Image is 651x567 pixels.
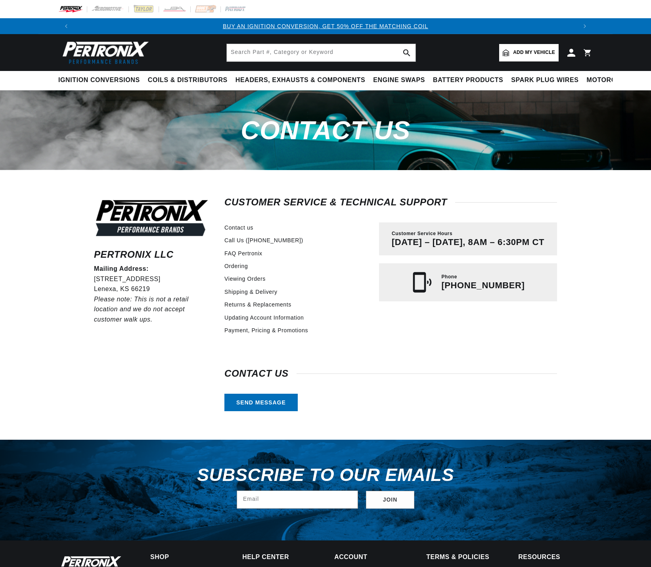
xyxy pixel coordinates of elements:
summary: Motorcycle [583,71,638,90]
a: Contact us [224,223,253,232]
span: Ignition Conversions [58,76,140,84]
h3: Subscribe to our emails [197,467,454,483]
span: Spark Plug Wires [511,76,578,84]
a: Call Us ([PHONE_NUMBER]) [224,236,303,245]
summary: Spark Plug Wires [507,71,582,90]
span: Add my vehicle [513,49,555,56]
button: search button [398,44,415,61]
button: Translation missing: en.sections.announcements.next_announcement [577,18,593,34]
button: Translation missing: en.sections.announcements.previous_announcement [58,18,74,34]
a: Ordering [224,262,248,270]
span: Customer Service Hours [392,230,452,237]
summary: Ignition Conversions [58,71,144,90]
slideshow-component: Translation missing: en.sections.announcements.announcement_bar [38,18,613,34]
summary: Account [334,554,408,560]
summary: Help Center [242,554,316,560]
summary: Shop [150,554,224,560]
span: Motorcycle [587,76,634,84]
a: Returns & Replacements [224,300,291,309]
h6: Pertronix LLC [94,251,210,259]
span: Phone [441,274,457,280]
span: Battery Products [433,76,503,84]
p: [PHONE_NUMBER] [441,280,525,291]
span: Contact us [241,116,410,145]
strong: Mailing Address: [94,265,149,272]
a: Payment, Pricing & Promotions [224,326,308,335]
a: FAQ Pertronix [224,249,262,258]
summary: Terms & policies [426,554,500,560]
p: Lenexa, KS 66219 [94,284,210,294]
span: Coils & Distributors [148,76,228,84]
summary: Coils & Distributors [144,71,232,90]
a: Updating Account Information [224,313,304,322]
h2: Contact us [224,370,557,377]
img: Pertronix [58,39,149,66]
button: Subscribe [366,491,414,509]
a: Phone [PHONE_NUMBER] [379,263,557,301]
p: [STREET_ADDRESS] [94,274,210,284]
input: Email [237,491,358,508]
div: Announcement [74,22,577,31]
span: Headers, Exhausts & Components [236,76,365,84]
span: Engine Swaps [373,76,425,84]
summary: Engine Swaps [369,71,429,90]
div: 1 of 3 [74,22,577,31]
summary: Battery Products [429,71,507,90]
p: [DATE] – [DATE], 8AM – 6:30PM CT [392,237,544,247]
a: Viewing Orders [224,274,266,283]
a: Shipping & Delivery [224,287,278,296]
a: BUY AN IGNITION CONVERSION, GET 50% OFF THE MATCHING COIL [223,23,428,29]
em: Please note: This is not a retail location and we do not accept customer walk ups. [94,296,189,323]
input: Search Part #, Category or Keyword [227,44,415,61]
summary: Headers, Exhausts & Components [232,71,369,90]
a: Send message [224,394,298,412]
a: Add my vehicle [499,44,559,61]
h2: Customer Service & Technical Support [224,198,557,206]
summary: Resources [518,554,592,560]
